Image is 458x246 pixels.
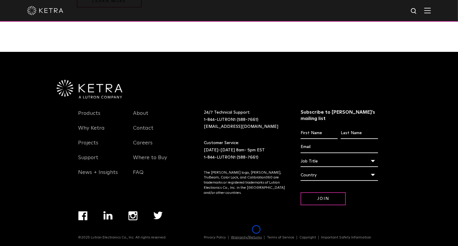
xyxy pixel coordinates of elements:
p: ©2025 Lutron Electronics Co., Inc. All rights reserved. [78,235,167,240]
a: Copyright [297,236,319,239]
img: Ketra-aLutronCo_White_RGB [57,80,122,99]
img: instagram [128,211,137,220]
a: News + Insights [78,169,118,183]
div: Country [301,169,378,181]
a: 1-844-LUTRON1 (588-7661) [204,155,258,159]
a: Contact [133,125,153,139]
img: facebook [78,211,87,220]
div: Navigation Menu [204,235,380,240]
img: search icon [410,8,418,15]
input: Join [301,192,346,205]
a: [EMAIL_ADDRESS][DOMAIN_NAME] [204,125,278,129]
div: Navigation Menu [78,109,124,183]
p: 24/7 Technical Support: [204,109,286,131]
a: 1-844-LUTRON1 (588-7661) [204,118,258,122]
a: Why Ketra [78,125,105,139]
div: Navigation Menu [78,211,179,235]
a: Careers [133,140,153,153]
img: ketra-logo-2019-white [27,6,63,15]
img: linkedin [103,211,113,220]
input: First Name [301,128,338,139]
a: Support [78,154,99,168]
a: Projects [78,140,99,153]
div: Job Title [301,156,378,167]
a: Privacy Policy [201,236,229,239]
a: FAQ [133,169,144,183]
div: Navigation Menu [133,109,179,183]
h3: Subscribe to [PERSON_NAME]’s mailing list [301,109,378,122]
img: Hamburger%20Nav.svg [424,8,431,13]
a: About [133,110,148,124]
input: Email [301,141,378,153]
p: The [PERSON_NAME] logo, [PERSON_NAME], TruBeam, Color Lock, and Calibration360 are trademarks or ... [204,170,286,196]
a: Terms of Service [264,236,297,239]
a: Where to Buy [133,154,167,168]
a: Important Safety Information [319,236,374,239]
p: Customer Service: [DATE]-[DATE] 8am- 5pm EST [204,140,286,161]
img: twitter [153,212,163,219]
input: Last Name [341,128,378,139]
a: Warranty/Returns [229,236,264,239]
a: Products [78,110,101,124]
